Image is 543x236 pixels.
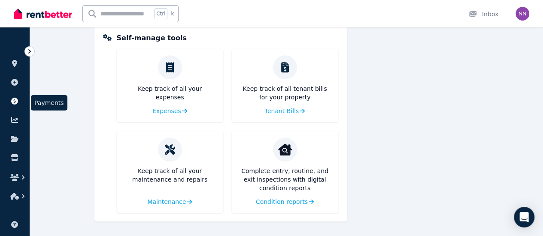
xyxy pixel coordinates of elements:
a: Expenses [152,107,187,115]
img: Condition reports [278,143,292,156]
p: Keep track of all tenant bills for your property [239,84,331,102]
a: Maintenance [147,197,192,206]
a: Tenant Bills [265,107,305,115]
span: Expenses [152,107,181,115]
span: Maintenance [147,197,186,206]
img: RentBetter [14,7,72,20]
div: Inbox [468,10,498,18]
p: Keep track of all your expenses [124,84,216,102]
a: Condition reports [256,197,314,206]
span: k [171,10,174,17]
span: Condition reports [256,197,308,206]
div: Open Intercom Messenger [514,207,534,227]
p: Complete entry, routine, and exit inspections with digital condition reports [239,167,331,192]
p: Keep track of all your maintenance and repairs [124,167,216,184]
span: Ctrl [154,8,167,19]
img: Nga Nguyen [516,7,529,21]
span: Tenant Bills [265,107,299,115]
h5: Self-manage tools [117,33,187,43]
span: Payments [31,95,67,111]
